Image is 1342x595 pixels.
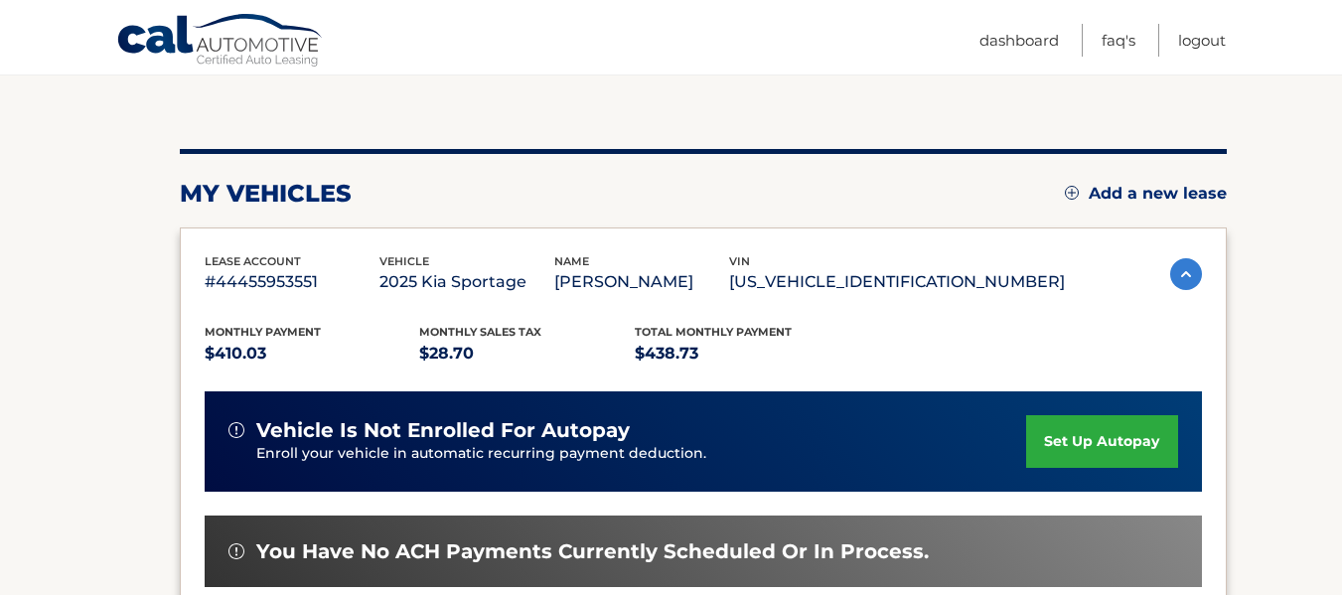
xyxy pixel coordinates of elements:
[379,254,429,268] span: vehicle
[979,24,1059,57] a: Dashboard
[379,268,554,296] p: 2025 Kia Sportage
[1065,184,1227,204] a: Add a new lease
[256,443,1027,465] p: Enroll your vehicle in automatic recurring payment deduction.
[729,254,750,268] span: vin
[554,254,589,268] span: name
[554,268,729,296] p: [PERSON_NAME]
[228,422,244,438] img: alert-white.svg
[1170,258,1202,290] img: accordion-active.svg
[228,543,244,559] img: alert-white.svg
[635,325,792,339] span: Total Monthly Payment
[116,13,325,71] a: Cal Automotive
[1178,24,1226,57] a: Logout
[180,179,352,209] h2: my vehicles
[1065,186,1079,200] img: add.svg
[205,325,321,339] span: Monthly Payment
[256,539,929,564] span: You have no ACH payments currently scheduled or in process.
[1026,415,1177,468] a: set up autopay
[419,325,541,339] span: Monthly sales Tax
[256,418,630,443] span: vehicle is not enrolled for autopay
[419,340,635,368] p: $28.70
[205,268,379,296] p: #44455953551
[729,268,1065,296] p: [US_VEHICLE_IDENTIFICATION_NUMBER]
[205,340,420,368] p: $410.03
[635,340,850,368] p: $438.73
[1102,24,1135,57] a: FAQ's
[205,254,301,268] span: lease account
